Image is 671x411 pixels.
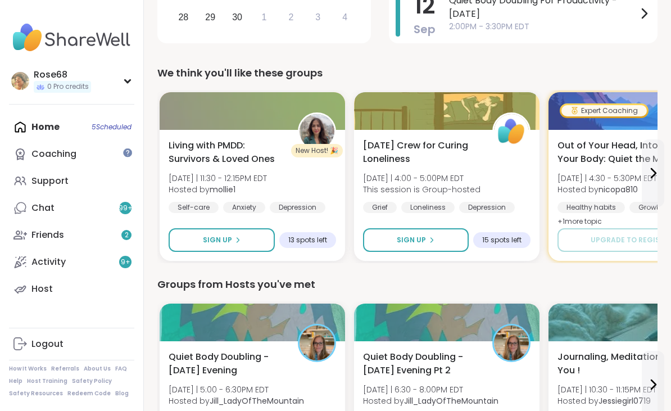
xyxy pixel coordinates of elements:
[262,10,267,25] div: 1
[315,10,320,25] div: 3
[169,350,285,377] span: Quiet Body Doubling -[DATE] Evening
[414,21,436,37] span: Sep
[557,202,625,213] div: Healthy habits
[9,195,134,222] a: Chat99+
[270,202,325,213] div: Depression
[169,228,275,252] button: Sign Up
[169,139,285,166] span: Living with PMDD: Survivors & Loved Ones
[404,395,498,407] b: Jill_LadyOfTheMountain
[363,228,469,252] button: Sign Up
[157,277,658,292] div: Groups from Hosts you've met
[9,141,134,168] a: Coaching
[67,390,111,398] a: Redeem Code
[34,69,91,81] div: Rose68
[225,5,250,29] div: Choose Tuesday, September 30th, 2025
[9,168,134,195] a: Support
[203,235,232,245] span: Sign Up
[288,236,327,245] span: 13 spots left
[561,105,647,116] div: Expert Coaching
[300,326,334,360] img: Jill_LadyOfTheMountain
[169,395,304,407] span: Hosted by
[306,5,330,29] div: Choose Friday, October 3rd, 2025
[169,184,267,195] span: Hosted by
[363,139,480,166] span: [DATE] Crew for Curing Loneliness
[252,5,276,29] div: Choose Wednesday, October 1st, 2025
[27,377,67,385] a: Host Training
[557,395,656,407] span: Hosted by
[397,235,426,245] span: Sign Up
[178,10,188,25] div: 28
[51,365,79,373] a: Referrals
[72,377,112,385] a: Safety Policy
[494,326,529,360] img: Jill_LadyOfTheMountain
[31,338,64,350] div: Logout
[198,5,223,29] div: Choose Monday, September 29th, 2025
[169,173,267,184] span: [DATE] | 11:30 - 12:15PM EDT
[9,18,134,57] img: ShareWell Nav Logo
[119,204,133,213] span: 99 +
[288,10,293,25] div: 2
[157,65,658,81] div: We think you'll like these groups
[232,10,242,25] div: 30
[333,5,357,29] div: Choose Saturday, October 4th, 2025
[363,202,397,213] div: Grief
[557,184,657,195] span: Hosted by
[9,390,63,398] a: Safety Resources
[482,236,522,245] span: 15 spots left
[599,184,638,195] b: nicopa810
[300,114,334,149] img: mollie1
[279,5,303,29] div: Choose Thursday, October 2nd, 2025
[599,395,651,407] b: Jessiegirl0719
[363,395,498,407] span: Hosted by
[11,72,29,90] img: Rose68
[9,365,47,373] a: How It Works
[169,202,219,213] div: Self-care
[557,384,656,395] span: [DATE] | 10:30 - 11:15PM EDT
[494,114,529,149] img: ShareWell
[459,202,515,213] div: Depression
[210,395,304,407] b: Jill_LadyOfTheMountain
[31,148,76,160] div: Coaching
[31,202,55,214] div: Chat
[9,275,134,302] a: Host
[9,377,22,385] a: Help
[363,173,480,184] span: [DATE] | 4:00 - 5:00PM EDT
[9,222,134,249] a: Friends2
[363,350,480,377] span: Quiet Body Doubling -[DATE] Evening Pt 2
[31,229,64,241] div: Friends
[47,82,89,92] span: 0 Pro credits
[31,256,66,268] div: Activity
[171,5,196,29] div: Choose Sunday, September 28th, 2025
[123,148,132,157] iframe: Spotlight
[31,175,69,187] div: Support
[205,10,215,25] div: 29
[169,384,304,395] span: [DATE] | 5:00 - 6:30PM EDT
[342,10,347,25] div: 4
[9,331,134,358] a: Logout
[84,365,111,373] a: About Us
[115,390,129,398] a: Blog
[363,384,498,395] span: [DATE] | 6:30 - 8:00PM EDT
[291,144,343,157] div: New Host! 🎉
[210,184,235,195] b: mollie1
[121,258,130,267] span: 9 +
[557,173,657,184] span: [DATE] | 4:30 - 5:30PM EDT
[363,184,480,195] span: This session is Group-hosted
[223,202,265,213] div: Anxiety
[115,365,127,373] a: FAQ
[401,202,455,213] div: Loneliness
[449,21,637,33] span: 2:00PM - 3:30PM EDT
[31,283,53,295] div: Host
[125,231,129,240] span: 2
[9,249,134,275] a: Activity9+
